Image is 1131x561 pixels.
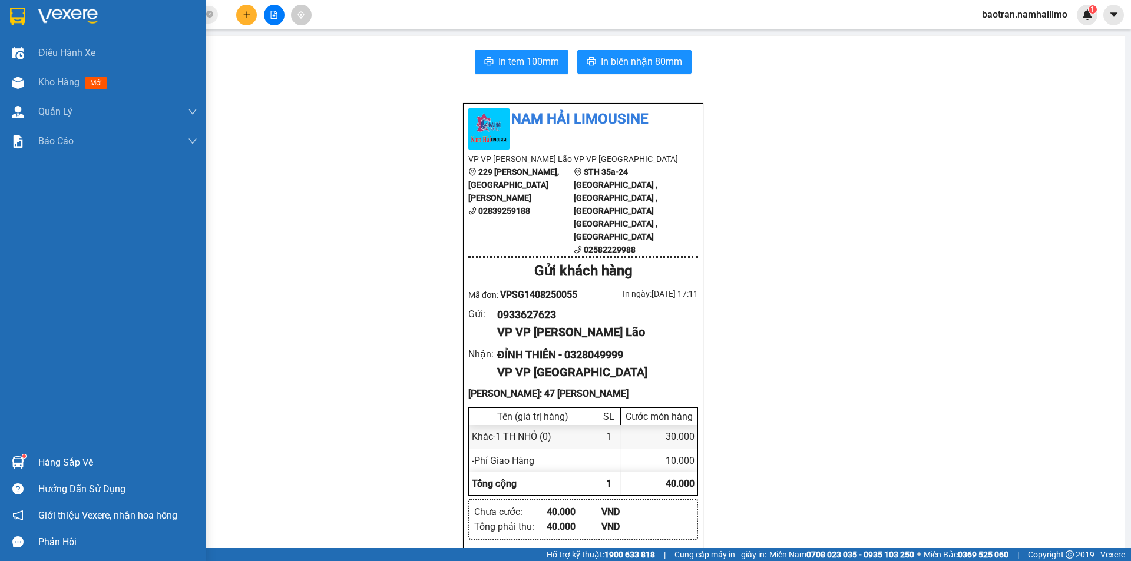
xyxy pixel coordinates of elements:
[472,455,534,466] span: - Phí Giao Hàng
[497,347,689,363] div: ĐỈNH THIÊN - 0328049999
[484,57,494,68] span: printer
[243,11,251,19] span: plus
[498,54,559,69] span: In tem 100mm
[468,307,497,321] div: Gửi :
[297,11,305,19] span: aim
[38,508,177,523] span: Giới thiệu Vexere, nhận hoa hồng
[1066,550,1074,559] span: copyright
[497,307,689,323] div: 0933627623
[574,152,679,165] li: VP VP [GEOGRAPHIC_DATA]
[38,454,197,472] div: Hàng sắp về
[664,548,666,561] span: |
[547,519,601,534] div: 40.000
[468,260,698,283] div: Gửi khách hàng
[474,504,547,519] div: Chưa cước :
[648,546,698,557] li: NV nhận hàng
[601,504,656,519] div: VND
[236,5,257,25] button: plus
[468,207,477,215] span: phone
[264,5,285,25] button: file-add
[1109,9,1119,20] span: caret-down
[38,104,72,119] span: Quản Lý
[468,287,583,302] div: Mã đơn:
[1017,548,1019,561] span: |
[38,480,197,498] div: Hướng dẫn sử dụng
[621,449,697,472] div: 10.000
[587,57,596,68] span: printer
[570,546,620,557] li: NV nhận hàng
[621,425,697,448] div: 30.000
[624,411,695,422] div: Cước món hàng
[12,77,24,89] img: warehouse-icon
[497,363,689,381] div: VP VP [GEOGRAPHIC_DATA]
[85,77,107,89] span: mới
[206,9,213,21] span: close-circle
[973,7,1077,22] span: baotran.namhailimo
[10,8,25,25] img: logo-vxr
[584,245,636,254] b: 02582229988
[12,135,24,148] img: solution-icon
[468,108,510,150] img: logo.jpg
[1089,5,1097,14] sup: 1
[769,548,914,561] span: Miền Nam
[497,323,689,341] div: VP VP [PERSON_NAME] Lão
[924,548,1008,561] span: Miền Bắc
[188,107,197,117] span: down
[574,245,582,254] span: phone
[12,456,24,469] img: warehouse-icon
[12,106,24,118] img: warehouse-icon
[597,425,621,448] div: 1
[468,386,698,401] div: [PERSON_NAME]: 47 [PERSON_NAME]
[478,206,530,215] b: 02839259188
[606,478,611,489] span: 1
[12,536,24,547] span: message
[604,550,655,559] strong: 1900 633 818
[22,454,26,458] sup: 1
[600,411,617,422] div: SL
[1103,5,1124,25] button: caret-down
[188,137,197,146] span: down
[472,431,551,442] span: Khác - 1 TH NHỎ (0)
[12,510,24,521] span: notification
[601,54,682,69] span: In biên nhận 80mm
[583,287,698,300] div: In ngày: [DATE] 17:11
[666,478,695,489] span: 40.000
[468,168,477,176] span: environment
[468,167,559,203] b: 229 [PERSON_NAME], [GEOGRAPHIC_DATA][PERSON_NAME]
[270,11,278,19] span: file-add
[12,483,24,494] span: question-circle
[574,167,657,241] b: STH 35a-24 [GEOGRAPHIC_DATA] , [GEOGRAPHIC_DATA] , [GEOGRAPHIC_DATA] [GEOGRAPHIC_DATA] , [GEOGRAP...
[38,533,197,551] div: Phản hồi
[577,50,692,74] button: printerIn biên nhận 80mm
[601,519,656,534] div: VND
[206,11,213,18] span: close-circle
[38,45,95,60] span: Điều hành xe
[38,134,74,148] span: Báo cáo
[474,519,547,534] div: Tổng phải thu :
[547,548,655,561] span: Hỗ trợ kỹ thuật:
[468,152,574,165] li: VP VP [PERSON_NAME] Lão
[674,548,766,561] span: Cung cấp máy in - giấy in:
[500,289,577,300] span: VPSG1408250055
[291,5,312,25] button: aim
[1082,9,1093,20] img: icon-new-feature
[12,47,24,59] img: warehouse-icon
[547,504,601,519] div: 40.000
[468,108,698,131] li: Nam Hải Limousine
[472,411,594,422] div: Tên (giá trị hàng)
[472,478,517,489] span: Tổng cộng
[1090,5,1094,14] span: 1
[38,77,80,88] span: Kho hàng
[574,168,582,176] span: environment
[917,552,921,557] span: ⚪️
[958,550,1008,559] strong: 0369 525 060
[468,347,497,361] div: Nhận :
[475,50,568,74] button: printerIn tem 100mm
[806,550,914,559] strong: 0708 023 035 - 0935 103 250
